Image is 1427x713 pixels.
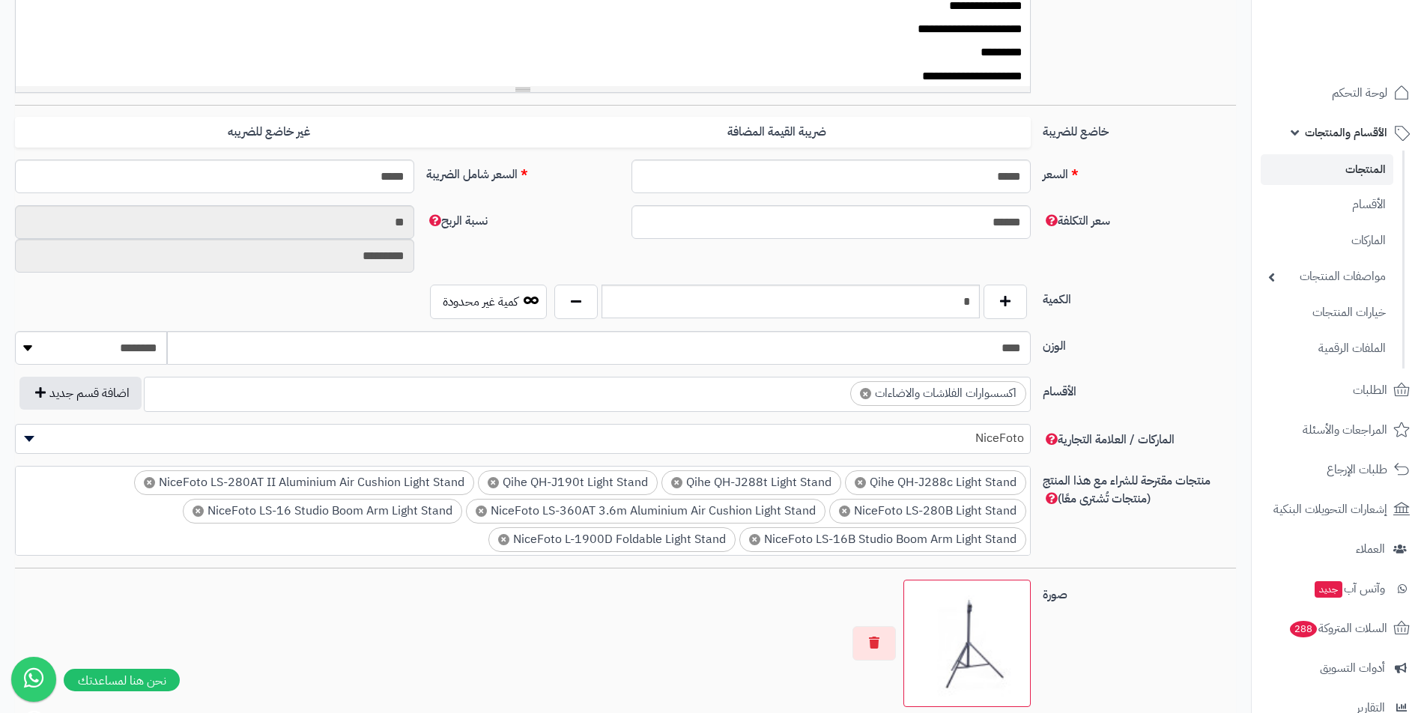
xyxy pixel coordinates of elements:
span: وآتس آب [1313,578,1385,599]
label: السعر [1037,160,1242,183]
span: × [193,506,204,517]
label: خاضع للضريبة [1037,117,1242,141]
span: × [749,534,760,545]
span: منتجات مقترحة للشراء مع هذا المنتج (منتجات تُشترى معًا) [1043,472,1211,508]
label: غير خاضع للضريبه [15,117,523,148]
a: الملفات الرقمية [1261,333,1393,365]
li: NiceFoto LS-280AT II Aluminium Air Cushion Light Stand [134,470,474,495]
a: المراجعات والأسئلة [1261,412,1418,448]
a: طلبات الإرجاع [1261,452,1418,488]
span: × [860,388,871,399]
span: طلبات الإرجاع [1327,459,1387,480]
li: Qihe QH-J288c Light Stand [845,470,1026,495]
button: اضافة قسم جديد [19,377,142,410]
label: الأقسام [1037,377,1242,401]
a: السلات المتروكة288 [1261,610,1418,646]
span: × [476,506,487,517]
span: الماركات / العلامة التجارية [1043,431,1175,449]
a: خيارات المنتجات [1261,297,1393,329]
span: الأقسام والمنتجات [1305,122,1387,143]
li: NiceFoto L-1900D Foldable Light Stand [488,527,736,552]
span: جديد [1315,581,1342,598]
span: إشعارات التحويلات البنكية [1273,499,1387,520]
label: صورة [1037,580,1242,604]
img: 1709491277-611091%20(1)-800x1000-100x100.jpg [910,586,1024,700]
a: أدوات التسويق [1261,650,1418,686]
li: NiceFoto LS-16B Studio Boom Arm Light Stand [739,527,1026,552]
span: سعر التكلفة [1043,212,1110,230]
span: × [839,506,850,517]
span: المراجعات والأسئلة [1303,419,1387,440]
span: نسبة الربح [426,212,488,230]
span: العملاء [1356,538,1385,559]
label: ضريبة القيمة المضافة [523,117,1031,148]
a: الماركات [1261,225,1393,257]
label: الوزن [1037,331,1242,355]
span: × [855,477,866,488]
span: × [671,477,682,488]
span: NiceFoto [16,427,1030,449]
a: الطلبات [1261,372,1418,408]
li: NiceFoto LS-16 Studio Boom Arm Light Stand [183,499,462,524]
a: مواصفات المنتجات [1261,261,1393,293]
label: الكمية [1037,285,1242,309]
span: 288 [1290,621,1317,637]
a: وآتس آبجديد [1261,571,1418,607]
a: الأقسام [1261,189,1393,221]
span: NiceFoto [15,424,1031,454]
span: × [488,477,499,488]
a: العملاء [1261,531,1418,567]
span: × [498,534,509,545]
span: × [144,477,155,488]
li: NiceFoto LS-360AT 3.6m Aluminium Air Cushion Light Stand [466,499,825,524]
a: المنتجات [1261,154,1393,185]
span: السلات المتروكة [1288,618,1387,639]
li: NiceFoto LS-280B Light Stand [829,499,1026,524]
img: logo-2.png [1325,40,1413,72]
a: إشعارات التحويلات البنكية [1261,491,1418,527]
li: Qihe QH-J190t Light Stand [478,470,658,495]
li: اكسسوارات الفلاشات والاضاءات [850,381,1026,406]
span: أدوات التسويق [1320,658,1385,679]
li: Qihe QH-J288t Light Stand [661,470,841,495]
label: السعر شامل الضريبة [420,160,625,183]
span: الطلبات [1353,380,1387,401]
span: لوحة التحكم [1332,82,1387,103]
a: لوحة التحكم [1261,75,1418,111]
